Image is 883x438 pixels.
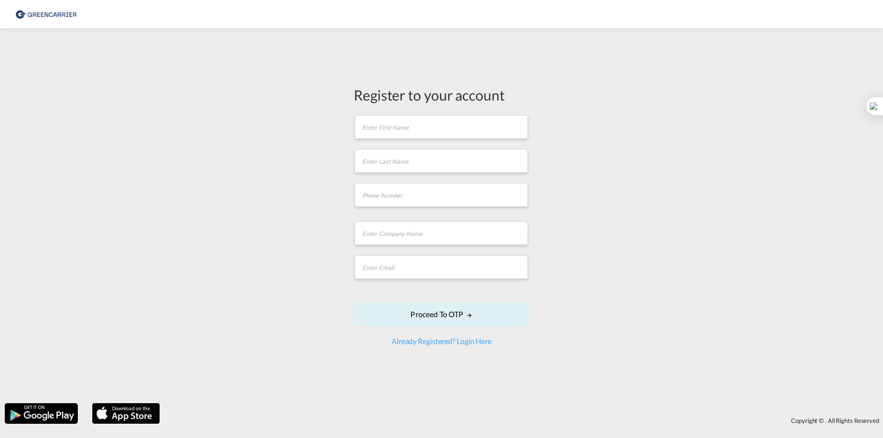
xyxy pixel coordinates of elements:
input: Phone Number [355,183,528,207]
img: apple.png [91,402,161,425]
img: e39c37208afe11efa9cb1d7a6ea7d6f5.png [14,4,78,25]
input: Enter Email [355,255,528,279]
a: Already Registered? Login Here [392,337,491,345]
div: Copyright © . All Rights Reserved [165,413,883,429]
div: Register to your account [354,85,529,105]
button: Proceed to OTPicon-arrow-right [354,303,529,326]
md-icon: icon-arrow-right [466,312,473,319]
input: Enter Last Name [355,149,528,173]
input: Enter Company Name [355,221,528,245]
img: google.png [4,402,79,425]
input: Enter First Name [355,115,528,139]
